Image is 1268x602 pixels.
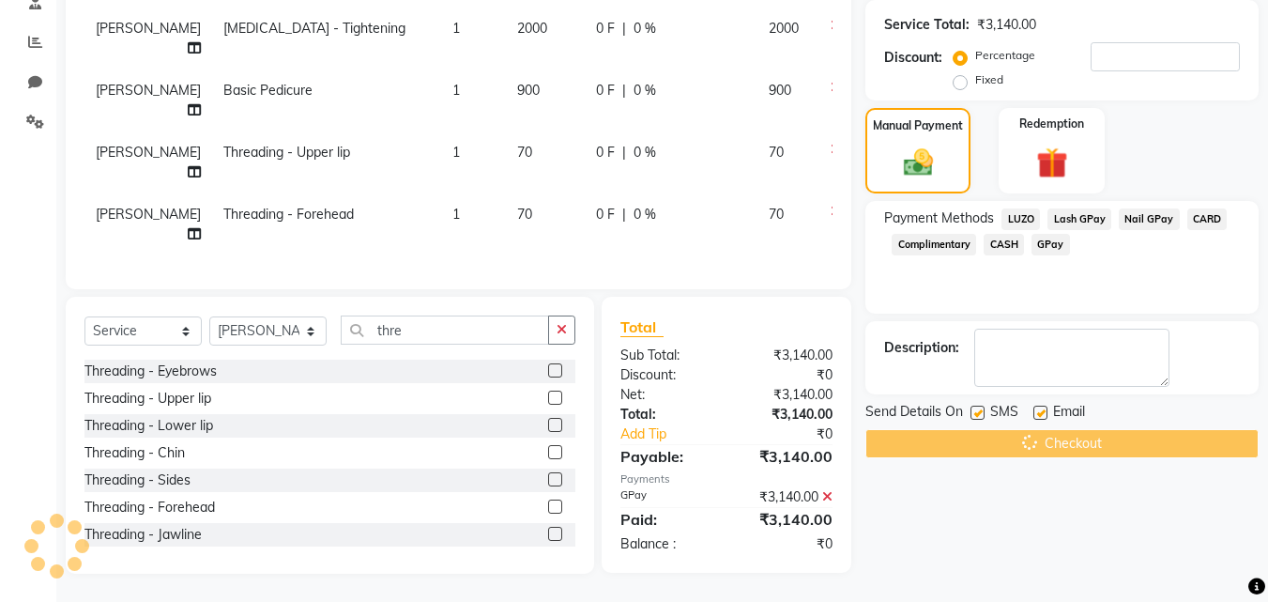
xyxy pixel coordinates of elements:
a: Add Tip [606,424,746,444]
span: 1 [452,82,460,99]
span: [PERSON_NAME] [96,82,201,99]
div: ₹3,140.00 [977,15,1036,35]
span: Nail GPay [1119,208,1180,230]
span: 70 [517,206,532,223]
span: [PERSON_NAME] [96,144,201,161]
span: Threading - Upper lip [223,144,350,161]
img: _gift.svg [1027,144,1077,182]
span: 900 [769,82,791,99]
div: Threading - Jawline [84,525,202,545]
span: Email [1053,402,1085,425]
label: Redemption [1019,116,1084,132]
div: Paid: [606,508,726,531]
span: SMS [990,402,1018,425]
span: LUZO [1001,208,1040,230]
div: Total: [606,405,726,424]
div: Payments [620,471,833,487]
span: 2000 [517,20,547,37]
div: ₹3,140.00 [726,405,847,424]
span: | [622,19,626,39]
span: | [622,205,626,224]
span: CARD [1187,208,1228,230]
span: 0 F [596,19,615,39]
span: GPay [1031,234,1070,255]
span: 0 F [596,205,615,224]
div: ₹0 [726,365,847,385]
div: ₹0 [726,534,847,554]
span: 1 [452,206,460,223]
span: CASH [984,234,1024,255]
span: 0 % [634,205,656,224]
div: Threading - Eyebrows [84,362,217,381]
div: ₹3,140.00 [726,346,847,365]
input: Search or Scan [341,316,549,345]
span: Lash GPay [1047,208,1111,230]
span: 0 % [634,143,656,162]
div: ₹3,140.00 [726,508,847,531]
div: ₹0 [747,424,848,444]
div: Balance : [606,534,726,554]
label: Percentage [975,47,1035,64]
div: Description: [884,338,959,358]
span: 70 [769,144,784,161]
div: Threading - Lower lip [84,416,213,436]
span: 2000 [769,20,799,37]
span: 0 % [634,81,656,100]
span: 0 F [596,81,615,100]
span: Threading - Forehead [223,206,354,223]
span: 1 [452,20,460,37]
div: Payable: [606,445,726,468]
label: Manual Payment [873,117,963,134]
div: ₹3,140.00 [726,487,847,507]
div: Service Total: [884,15,970,35]
div: Sub Total: [606,346,726,365]
span: [PERSON_NAME] [96,20,201,37]
span: Payment Methods [884,208,994,228]
div: Threading - Chin [84,443,185,463]
span: 70 [769,206,784,223]
span: | [622,143,626,162]
div: Discount: [884,48,942,68]
div: Threading - Forehead [84,498,215,517]
img: _cash.svg [894,146,942,179]
div: ₹3,140.00 [726,385,847,405]
div: Net: [606,385,726,405]
div: Threading - Sides [84,471,191,490]
div: ₹3,140.00 [726,445,847,468]
span: Send Details On [865,402,963,425]
span: Total [620,317,664,337]
div: Discount: [606,365,726,385]
span: [MEDICAL_DATA] - Tightening [223,20,405,37]
span: [PERSON_NAME] [96,206,201,223]
label: Fixed [975,71,1003,88]
span: 1 [452,144,460,161]
span: 0 % [634,19,656,39]
div: Threading - Upper lip [84,389,211,409]
div: GPay [606,487,726,507]
span: 0 F [596,143,615,162]
span: 70 [517,144,532,161]
span: 900 [517,82,540,99]
span: | [622,81,626,100]
span: Basic Pedicure [223,82,313,99]
span: Complimentary [892,234,976,255]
